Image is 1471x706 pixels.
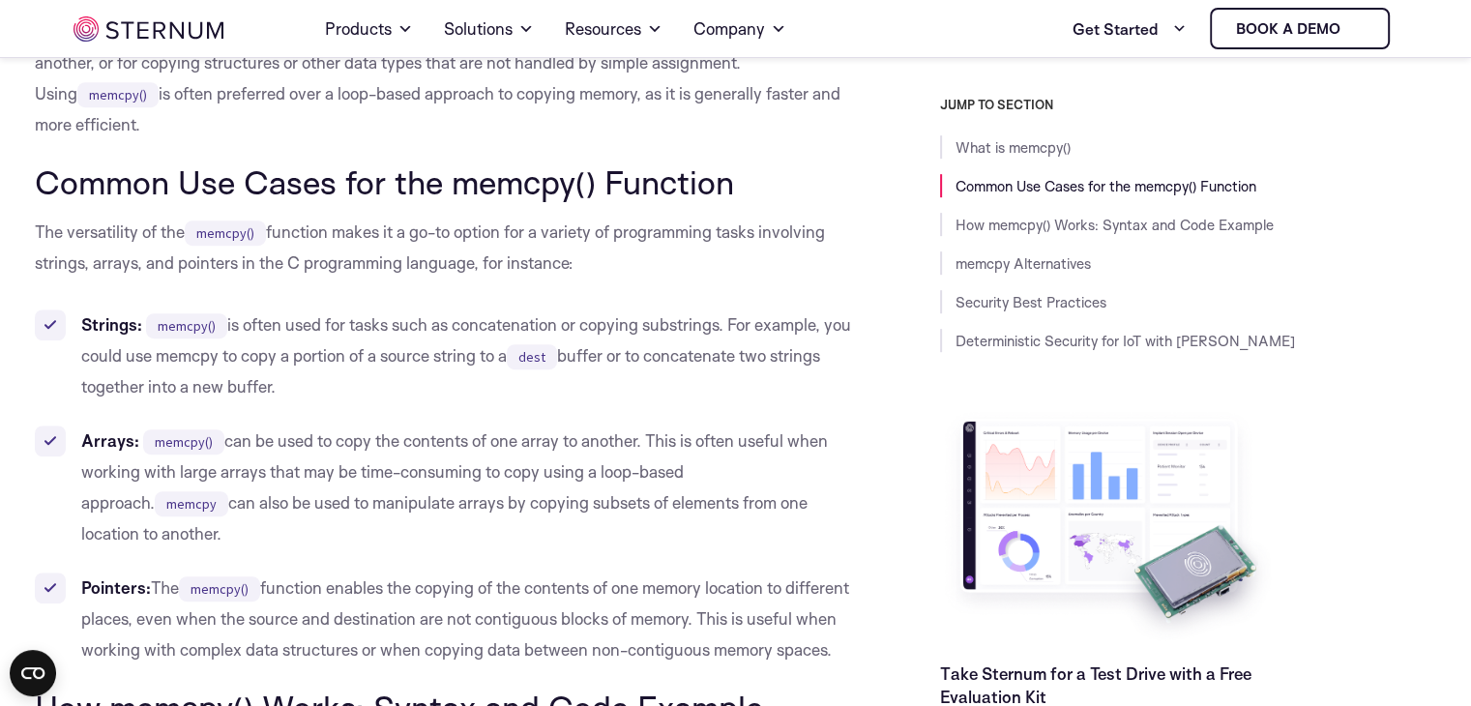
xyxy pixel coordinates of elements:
code: dest [507,344,557,369]
a: How memcpy() Works: Syntax and Code Example [956,216,1274,234]
code: memcpy() [77,82,159,107]
img: sternum iot [74,16,223,42]
code: memcpy() [146,313,227,338]
code: memcpy() [179,576,260,602]
a: memcpy Alternatives [956,254,1091,273]
button: Open CMP widget [10,650,56,696]
li: The function enables the copying of the contents of one memory location to different places, even... [35,573,853,665]
strong: Arrays: [81,430,139,451]
img: sternum iot [1348,21,1364,37]
a: Common Use Cases for the memcpy() Function [956,177,1256,195]
p: The versatility of the function makes it a go-to option for a variety of programming tasks involv... [35,217,853,279]
a: What is memcpy() [956,138,1071,157]
a: Book a demo [1210,8,1390,49]
strong: Strings: [81,314,142,335]
code: memcpy() [185,221,266,246]
h2: Common Use Cases for the memcpy() Function [35,163,853,200]
a: Products [325,2,413,56]
a: Resources [565,2,662,56]
a: Company [693,2,786,56]
code: memcpy [155,491,228,516]
p: The function is commonly used in C programming for tasks such as copying the contents of one arra... [35,16,853,140]
h3: JUMP TO SECTION [940,97,1437,112]
a: Get Started [1073,10,1187,48]
a: Deterministic Security for IoT with [PERSON_NAME] [956,332,1295,350]
a: Solutions [444,2,534,56]
img: Take Sternum for a Test Drive with a Free Evaluation Kit [940,406,1279,647]
li: can be used to copy the contents of one array to another. This is often useful when working with ... [35,426,853,549]
code: memcpy() [143,429,224,455]
a: Security Best Practices [956,293,1106,311]
li: is often used for tasks such as concatenation or copying substrings. For example, you could use m... [35,309,853,402]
